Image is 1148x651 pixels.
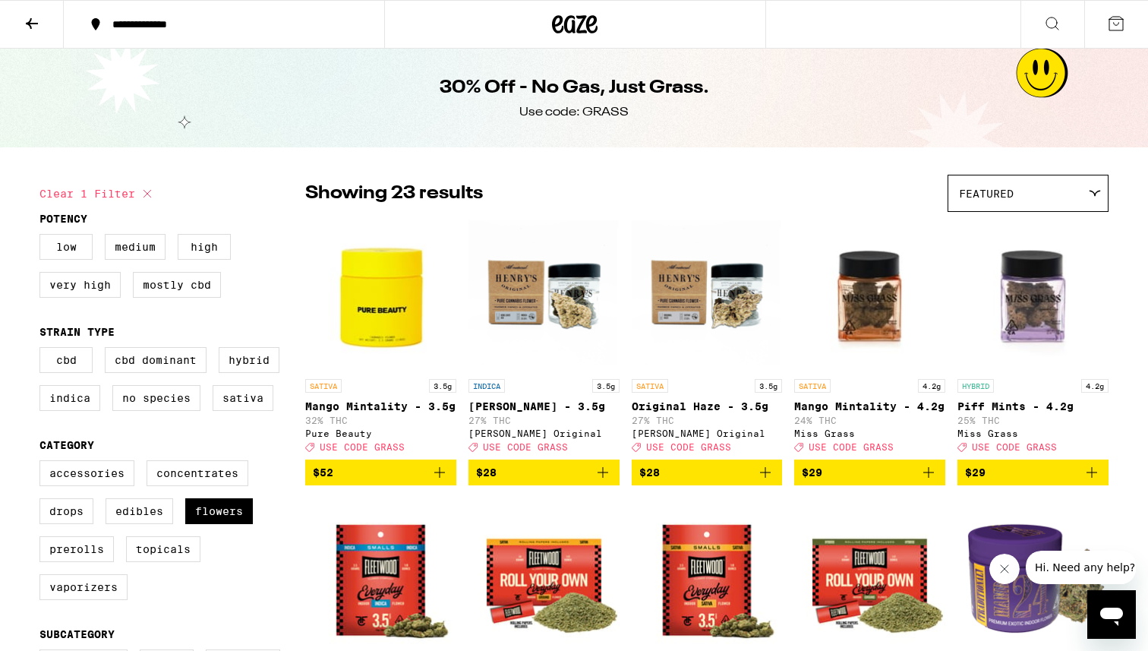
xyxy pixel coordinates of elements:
label: Low [39,234,93,260]
p: Showing 23 results [305,181,483,207]
label: Concentrates [147,460,248,486]
p: HYBRID [957,379,994,393]
p: 27% THC [632,416,783,425]
div: [PERSON_NAME] Original [632,428,783,438]
div: [PERSON_NAME] Original [468,428,620,438]
p: SATIVA [632,379,668,393]
span: Featured [959,188,1014,200]
iframe: Button to launch messaging window [1087,590,1136,639]
label: Medium [105,234,166,260]
button: Add to bag [794,460,945,485]
span: USE CODE GRASS [972,442,1057,452]
label: Flowers [185,498,253,524]
legend: Category [39,439,94,451]
span: $29 [965,466,986,479]
iframe: Close message [989,554,1020,584]
label: CBD Dominant [105,347,207,373]
button: Add to bag [305,460,456,485]
p: Mango Mintality - 3.5g [305,400,456,412]
p: SATIVA [305,379,342,393]
img: Fleetwood - Pineapple Breeze x Birthday Cake Pre-Ground - 14g [794,498,945,649]
label: CBD [39,347,93,373]
button: Add to bag [957,460,1109,485]
label: Drops [39,498,93,524]
button: Add to bag [468,460,620,485]
p: 3.5g [429,379,456,393]
p: 4.2g [918,379,945,393]
button: Add to bag [632,460,783,485]
label: High [178,234,231,260]
label: No Species [112,385,200,411]
img: Miss Grass - Mango Mintality - 4.2g [794,220,945,371]
img: Traditional - Mamba 24 - 3.5g [957,498,1109,649]
label: Vaporizers [39,574,128,600]
label: Prerolls [39,536,114,562]
span: USE CODE GRASS [646,442,731,452]
label: Mostly CBD [133,272,221,298]
label: Indica [39,385,100,411]
img: Pure Beauty - Mango Mintality - 3.5g [305,220,456,371]
span: $28 [476,466,497,479]
legend: Strain Type [39,326,115,338]
label: Sativa [213,385,273,411]
label: Very High [39,272,121,298]
p: INDICA [468,379,505,393]
img: Fleetwood - Jack Herer x Blueberry Haze Pre-Ground - 14g [468,498,620,649]
img: Fleetwood - Super Lemon Haze Smalls - 3.5g [632,498,783,649]
span: $29 [802,466,822,479]
span: USE CODE GRASS [320,442,405,452]
p: 3.5g [755,379,782,393]
iframe: Message from company [1026,551,1136,584]
a: Open page for Mango Mintality - 4.2g from Miss Grass [794,220,945,460]
p: Piff Mints - 4.2g [957,400,1109,412]
p: Original Haze - 3.5g [632,400,783,412]
p: 3.5g [592,379,620,393]
legend: Potency [39,213,87,225]
legend: Subcategory [39,628,115,640]
span: USE CODE GRASS [809,442,894,452]
label: Edibles [106,498,173,524]
img: Henry's Original - King Louis XIII - 3.5g [468,220,620,371]
img: Miss Grass - Piff Mints - 4.2g [957,220,1109,371]
p: SATIVA [794,379,831,393]
div: Pure Beauty [305,428,456,438]
h1: 30% Off - No Gas, Just Grass. [440,75,709,101]
label: Hybrid [219,347,279,373]
p: Mango Mintality - 4.2g [794,400,945,412]
span: $52 [313,466,333,479]
label: Accessories [39,460,134,486]
span: USE CODE GRASS [483,442,568,452]
p: [PERSON_NAME] - 3.5g [468,400,620,412]
div: Miss Grass [794,428,945,438]
label: Topicals [126,536,200,562]
img: Henry's Original - Original Haze - 3.5g [632,220,783,371]
div: Use code: GRASS [519,104,629,121]
p: 25% THC [957,416,1109,425]
p: 27% THC [468,416,620,425]
span: $28 [639,466,660,479]
div: Miss Grass [957,428,1109,438]
a: Open page for King Louis XIII - 3.5g from Henry's Original [468,220,620,460]
p: 4.2g [1081,379,1109,393]
img: Fleetwood - SFV OG Smalls - 3.5g [305,498,456,649]
p: 32% THC [305,416,456,425]
p: 24% THC [794,416,945,425]
button: Clear 1 filter [39,175,156,213]
a: Open page for Piff Mints - 4.2g from Miss Grass [957,220,1109,460]
a: Open page for Original Haze - 3.5g from Henry's Original [632,220,783,460]
a: Open page for Mango Mintality - 3.5g from Pure Beauty [305,220,456,460]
